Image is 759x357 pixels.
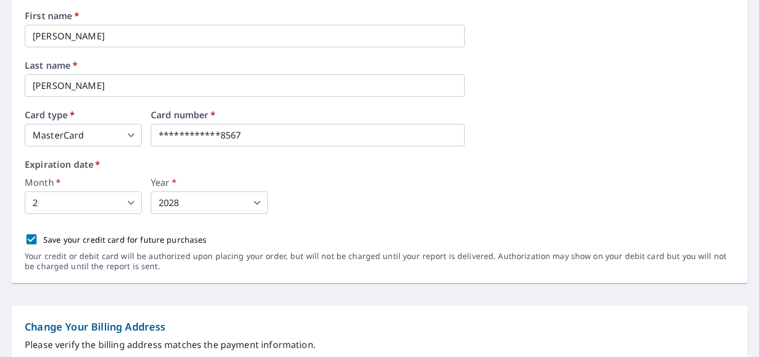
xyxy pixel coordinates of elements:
p: Your credit or debit card will be authorized upon placing your order, but will not be charged unt... [25,251,734,271]
label: Expiration date [25,160,734,169]
label: Card number [151,110,465,119]
label: Month [25,178,142,187]
div: 2028 [151,191,268,214]
label: Card type [25,110,142,119]
label: Last name [25,61,734,70]
label: First name [25,11,734,20]
label: Year [151,178,268,187]
p: Change Your Billing Address [25,319,734,334]
p: Save your credit card for future purchases [43,234,207,246]
div: 2 [25,191,142,214]
p: Please verify the billing address matches the payment information. [25,338,734,351]
div: MasterCard [25,124,142,146]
